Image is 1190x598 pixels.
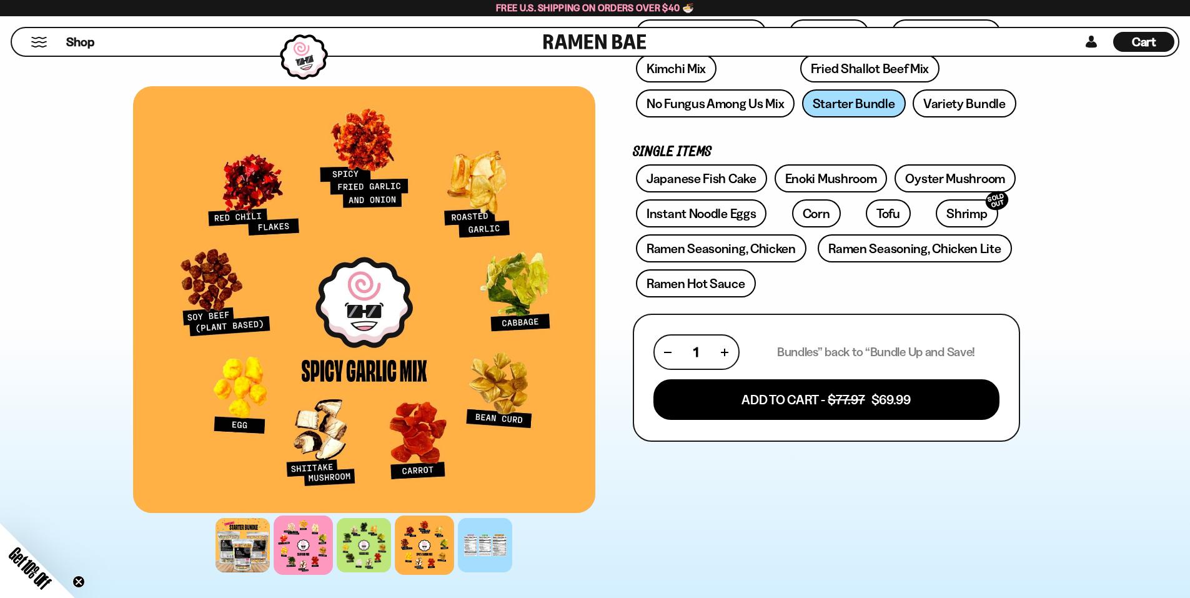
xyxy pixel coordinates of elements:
[66,34,94,51] span: Shop
[31,37,47,47] button: Mobile Menu Trigger
[636,54,716,82] a: Kimchi Mix
[72,576,85,588] button: Close teaser
[693,344,698,360] span: 1
[1113,28,1174,56] a: Cart
[636,89,795,117] a: No Fungus Among Us Mix
[777,344,975,360] p: Bundles” back to “Bundle Up and Save!
[895,164,1016,192] a: Oyster Mushroom
[792,199,841,227] a: Corn
[6,544,54,592] span: Get 10% Off
[636,164,767,192] a: Japanese Fish Cake
[983,189,1011,213] div: SOLD OUT
[636,269,756,297] a: Ramen Hot Sauce
[775,164,888,192] a: Enoki Mushroom
[936,199,998,227] a: ShrimpSOLD OUT
[818,234,1011,262] a: Ramen Seasoning, Chicken Lite
[1132,34,1156,49] span: Cart
[633,146,1020,158] p: Single Items
[636,234,806,262] a: Ramen Seasoning, Chicken
[66,32,94,52] a: Shop
[496,2,694,14] span: Free U.S. Shipping on Orders over $40 🍜
[636,199,766,227] a: Instant Noodle Eggs
[913,89,1016,117] a: Variety Bundle
[653,379,999,420] button: Add To Cart - $77.97 $69.99
[800,54,940,82] a: Fried Shallot Beef Mix
[866,199,911,227] a: Tofu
